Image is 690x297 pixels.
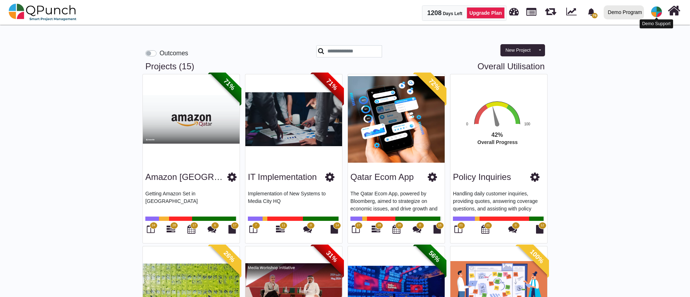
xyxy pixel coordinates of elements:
[668,4,680,18] i: Home
[276,228,285,233] a: 11
[608,6,642,19] div: Demo Program
[145,190,237,212] p: Getting Amazon Set in [GEOGRAPHIC_DATA]
[585,5,598,18] div: Notification
[167,228,175,233] a: 28
[398,223,401,228] span: 20
[517,237,557,277] span: 100%
[651,6,662,17] img: avatar
[151,223,155,228] span: 24
[145,172,269,182] a: Amazon [GEOGRAPHIC_DATA]
[255,223,257,228] span: 7
[536,225,544,233] i: Document Library
[357,223,360,228] span: 27
[172,223,176,228] span: 28
[303,225,312,233] i: Punch Discussions
[540,223,544,228] span: 12
[449,100,560,167] svg: Interactive chart
[147,225,155,233] i: Board
[427,9,441,17] span: 1208
[414,65,454,105] span: 72%
[214,223,216,228] span: 6
[486,223,490,228] span: 21
[477,139,518,145] text: Overall Progress
[335,223,339,228] span: 14
[563,0,583,24] div: Dynamic Report
[449,100,560,167] div: Overall Progress. Highcharts interactive chart.
[248,190,340,212] p: Implementation of New Systems to Media City HQ
[583,0,601,23] a: bell fill76
[372,225,380,233] i: Gantt
[372,228,380,233] a: 28
[414,237,454,277] span: 56%
[600,0,647,24] a: Demo Program
[159,48,188,58] label: Outcomes
[350,172,414,182] a: Qatar Ecom App
[438,223,441,228] span: 15
[312,237,352,277] span: 31%
[282,223,285,228] span: 11
[467,7,505,19] a: Upgrade Plan
[526,5,536,16] span: Projects
[350,190,442,212] p: The Qatar Ecom App, powered by Bloomberg, aimed to strategize on economic issues, and drive growt...
[545,4,556,15] span: Waves
[392,225,400,233] i: Calendar
[167,225,175,233] i: Gantt
[453,190,545,212] p: Handling daily customer inquiries, providing quotes, answering coverage questions, and assisting ...
[209,65,249,105] span: 71%
[310,223,312,228] span: 0
[491,106,499,125] path: 42 %. Speed.
[413,225,421,233] i: Punch Discussions
[454,225,462,233] i: Board
[466,122,468,126] text: 0
[491,132,503,138] text: 42%
[9,1,77,23] img: qpunch-sp.fa6292f.png
[248,172,317,182] a: IT Implementation
[443,11,462,16] span: Days Left
[453,172,511,182] a: Policy Inquiries
[640,19,673,28] div: Demo Support
[350,172,414,182] h3: Qatar Ecom App
[433,225,441,233] i: Document Library
[647,0,666,23] a: avatar
[208,225,216,233] i: Punch Discussions
[276,225,285,233] i: Roadmap
[509,4,519,15] span: Dashboard
[233,223,236,228] span: 17
[481,225,489,233] i: Calendar
[592,13,598,18] span: 76
[312,65,352,105] span: 71%
[377,223,381,228] span: 28
[331,225,338,233] i: Document Library
[524,122,530,126] text: 100
[587,8,595,16] svg: bell fill
[500,44,536,56] button: New Project
[187,225,195,233] i: Calendar
[145,172,227,182] h3: Amazon Qatar
[145,61,545,72] h3: Projects (15)
[192,223,196,228] span: 17
[459,223,463,228] span: 21
[209,237,249,277] span: 26%
[352,225,360,233] i: Board
[477,61,545,72] a: Overall Utilisation
[228,225,236,233] i: Document Library
[419,223,421,228] span: 0
[453,172,511,182] h3: Policy Inquiries
[248,172,317,182] h3: IT Implementation
[515,223,517,228] span: 0
[249,225,257,233] i: Board
[508,225,517,233] i: Punch Discussions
